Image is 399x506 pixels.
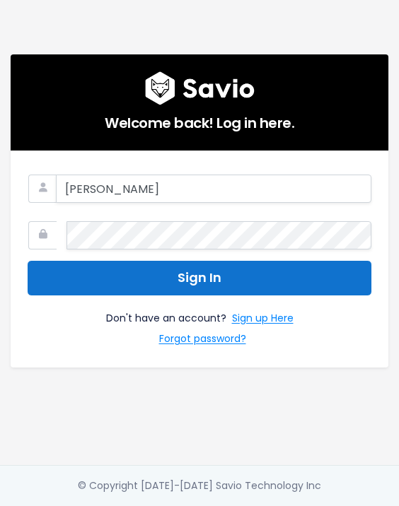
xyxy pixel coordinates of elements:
[56,175,371,203] input: Your Work Email Address
[232,310,294,330] a: Sign up Here
[78,477,321,495] div: © Copyright [DATE]-[DATE] Savio Technology Inc
[28,261,371,295] button: Sign In
[159,330,246,351] a: Forgot password?
[28,295,371,351] div: Don't have an account?
[145,71,255,105] img: logo600x187.a314fd40982d.png
[28,105,371,134] h5: Welcome back! Log in here.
